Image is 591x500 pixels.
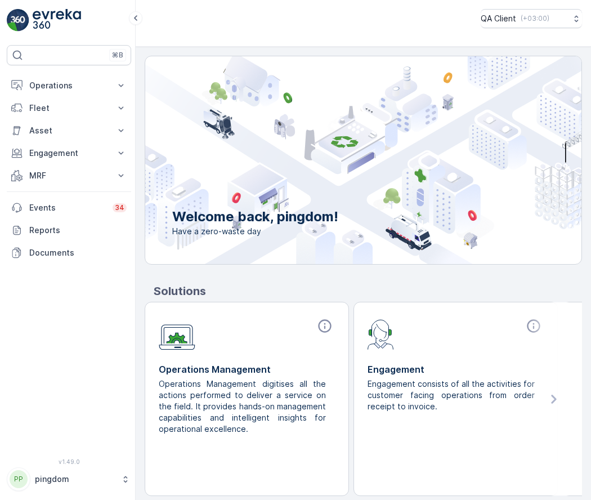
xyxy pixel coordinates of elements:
[7,164,131,187] button: MRF
[29,102,109,114] p: Fleet
[7,197,131,219] a: Events34
[10,470,28,488] div: PP
[159,363,335,376] p: Operations Management
[95,56,581,264] img: city illustration
[368,318,394,350] img: module-icon
[368,363,544,376] p: Engagement
[33,9,81,32] img: logo_light-DOdMpM7g.png
[368,378,535,412] p: Engagement consists of all the activities for customer facing operations from order receipt to in...
[7,242,131,264] a: Documents
[154,283,582,300] p: Solutions
[481,13,516,24] p: QA Client
[7,119,131,142] button: Asset
[29,148,109,159] p: Engagement
[7,142,131,164] button: Engagement
[159,318,195,350] img: module-icon
[481,9,582,28] button: QA Client(+03:00)
[159,378,326,435] p: Operations Management digitises all the actions performed to deliver a service on the field. It p...
[7,9,29,32] img: logo
[7,97,131,119] button: Fleet
[29,247,127,258] p: Documents
[29,225,127,236] p: Reports
[7,74,131,97] button: Operations
[172,208,338,226] p: Welcome back, pingdom!
[29,125,109,136] p: Asset
[7,458,131,465] span: v 1.49.0
[7,467,131,491] button: PPpingdom
[521,14,549,23] p: ( +03:00 )
[35,474,115,485] p: pingdom
[29,202,106,213] p: Events
[172,226,338,237] span: Have a zero-waste day
[112,51,123,60] p: ⌘B
[29,80,109,91] p: Operations
[29,170,109,181] p: MRF
[7,219,131,242] a: Reports
[115,203,124,212] p: 34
